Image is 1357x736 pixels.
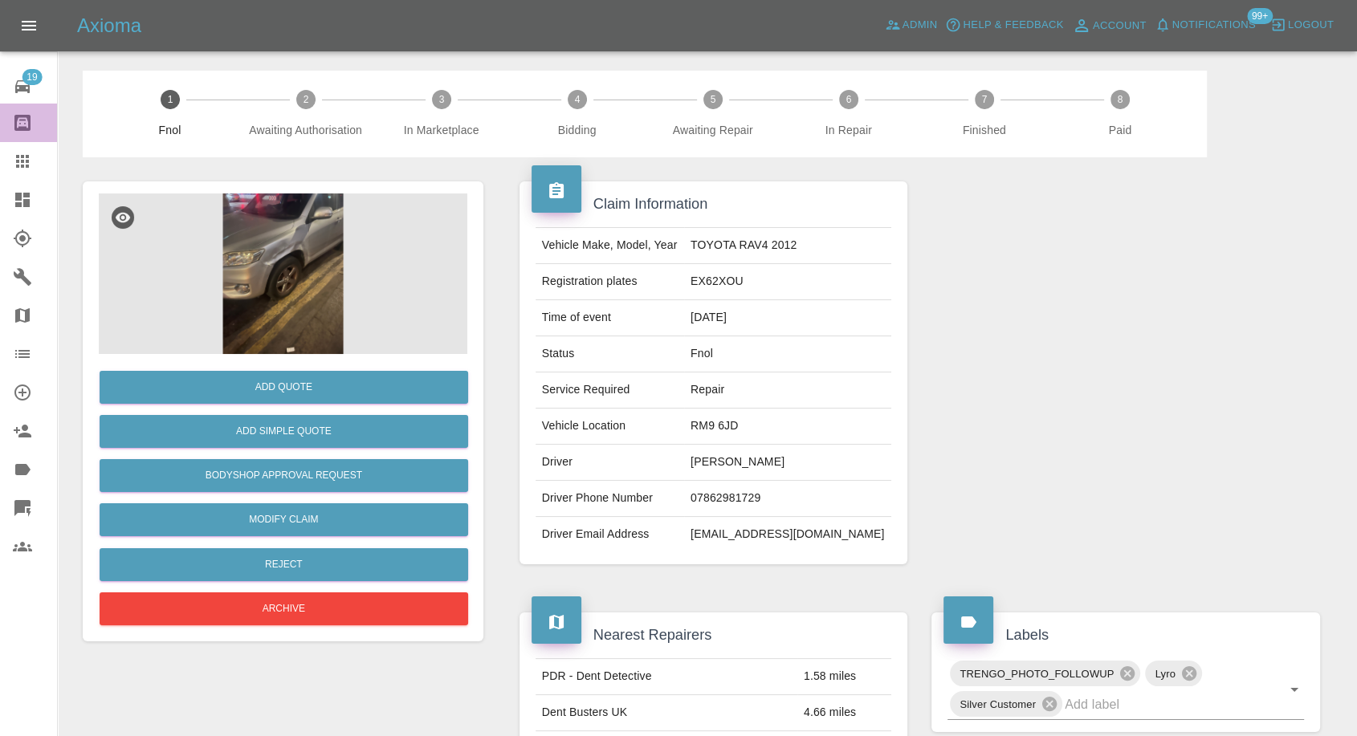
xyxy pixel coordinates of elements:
text: 1 [167,94,173,105]
td: 1.58 miles [797,659,892,695]
span: 19 [22,69,42,85]
button: Archive [100,592,468,625]
span: Awaiting Authorisation [244,122,367,138]
span: Awaiting Repair [651,122,774,138]
td: Dent Busters UK [536,695,797,731]
span: Lyro [1145,665,1184,683]
span: Notifications [1172,16,1256,35]
td: Time of event [536,300,684,336]
td: Fnol [684,336,891,372]
span: 99+ [1247,8,1273,24]
td: Vehicle Location [536,409,684,445]
img: 831f8070-838d-40e9-b34b-8e16aeecb9cb [99,193,467,354]
span: Help & Feedback [963,16,1063,35]
td: Service Required [536,372,684,409]
td: Status [536,336,684,372]
span: Account [1093,17,1147,35]
a: Account [1068,13,1151,39]
text: 6 [846,94,851,105]
span: Logout [1288,16,1334,35]
button: Reject [100,548,468,581]
text: 8 [1118,94,1123,105]
button: Open drawer [10,6,48,45]
button: Add Quote [100,371,468,404]
button: Logout [1266,13,1338,38]
span: Paid [1058,122,1181,138]
span: Bidding [515,122,638,138]
td: Repair [684,372,891,409]
td: 07862981729 [684,481,891,517]
span: Fnol [108,122,231,138]
td: Driver [536,445,684,481]
button: Bodyshop Approval Request [100,459,468,492]
div: TRENGO_PHOTO_FOLLOWUP [950,661,1140,686]
h4: Claim Information [532,193,896,215]
button: Notifications [1151,13,1260,38]
button: Add Simple Quote [100,415,468,448]
a: Admin [881,13,942,38]
span: In Marketplace [380,122,503,138]
text: 7 [981,94,987,105]
text: 4 [574,94,580,105]
span: Finished [923,122,1045,138]
span: Silver Customer [950,695,1045,714]
text: 2 [303,94,308,105]
button: Open [1283,678,1306,701]
span: In Repair [787,122,910,138]
td: [EMAIL_ADDRESS][DOMAIN_NAME] [684,517,891,552]
span: Admin [903,16,938,35]
text: 3 [438,94,444,105]
button: Help & Feedback [941,13,1067,38]
h4: Labels [943,624,1308,646]
h4: Nearest Repairers [532,624,896,646]
td: RM9 6JD [684,409,891,445]
input: Add label [1065,692,1259,717]
h5: Axioma [77,13,141,39]
a: Modify Claim [100,503,468,536]
td: [PERSON_NAME] [684,445,891,481]
div: Lyro [1145,661,1201,686]
span: TRENGO_PHOTO_FOLLOWUP [950,665,1123,683]
td: [DATE] [684,300,891,336]
td: Driver Phone Number [536,481,684,517]
text: 5 [710,94,715,105]
td: 4.66 miles [797,695,892,731]
div: Silver Customer [950,691,1062,717]
td: TOYOTA RAV4 2012 [684,228,891,264]
td: EX62XOU [684,264,891,300]
td: Driver Email Address [536,517,684,552]
td: PDR - Dent Detective [536,659,797,695]
td: Registration plates [536,264,684,300]
td: Vehicle Make, Model, Year [536,228,684,264]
